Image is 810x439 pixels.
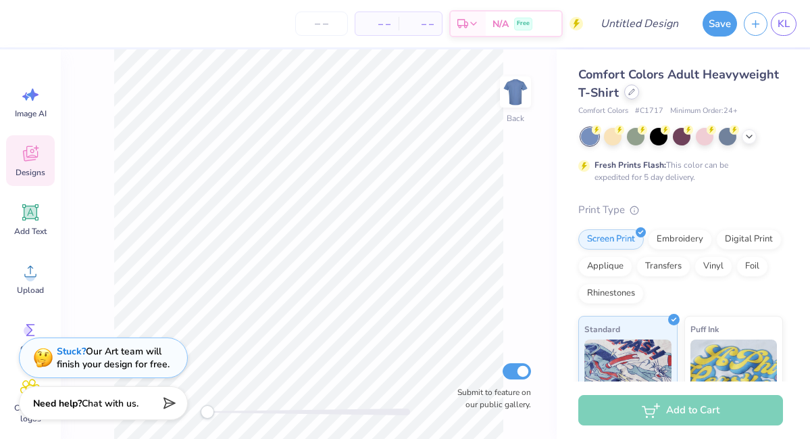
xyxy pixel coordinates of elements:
[295,11,348,36] input: – –
[57,345,170,371] div: Our Art team will finish your design for free.
[14,226,47,237] span: Add Text
[716,229,782,250] div: Digital Print
[517,19,530,28] span: Free
[736,256,768,277] div: Foil
[15,108,47,119] span: Image AI
[690,340,778,407] img: Puff Ink
[578,283,644,304] div: Rhinestones
[648,229,712,250] div: Embroidery
[363,17,390,31] span: – –
[578,256,632,277] div: Applique
[578,66,779,101] span: Comfort Colors Adult Heavyweight T-Shirt
[33,397,82,410] strong: Need help?
[636,256,690,277] div: Transfers
[201,405,214,419] div: Accessibility label
[492,17,509,31] span: N/A
[16,167,45,178] span: Designs
[578,106,628,117] span: Comfort Colors
[502,78,529,106] img: Back
[703,11,737,37] button: Save
[57,345,86,358] strong: Stuck?
[778,16,790,32] span: KL
[82,397,138,410] span: Chat with us.
[690,322,719,336] span: Puff Ink
[507,112,524,124] div: Back
[407,17,434,31] span: – –
[578,202,783,218] div: Print Type
[584,322,620,336] span: Standard
[771,12,796,36] a: KL
[450,386,531,411] label: Submit to feature on our public gallery.
[670,106,738,117] span: Minimum Order: 24 +
[635,106,663,117] span: # C1717
[578,229,644,250] div: Screen Print
[694,256,732,277] div: Vinyl
[594,159,761,183] div: This color can be expedited for 5 day delivery.
[594,160,666,170] strong: Fresh Prints Flash:
[17,285,44,296] span: Upload
[8,402,53,424] span: Clipart & logos
[584,340,672,407] img: Standard
[590,10,689,37] input: Untitled Design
